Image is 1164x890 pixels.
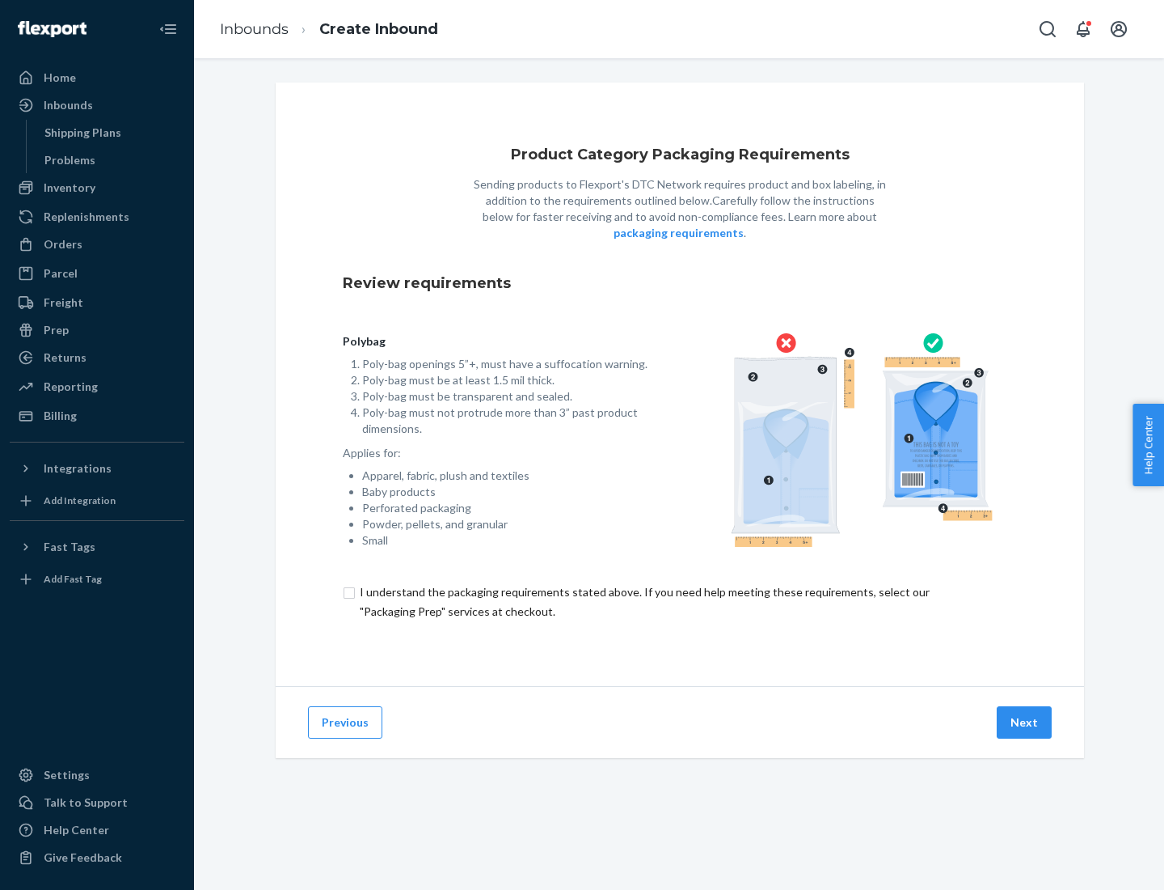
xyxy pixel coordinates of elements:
div: Inbounds [44,97,93,113]
button: Next [997,706,1052,739]
p: Applies for: [343,445,654,461]
li: Small [362,532,654,549]
li: Poly-bag must be at least 1.5 mil thick. [362,372,654,388]
button: Help Center [1132,404,1164,486]
div: Problems [44,152,95,168]
div: Freight [44,295,83,311]
button: Previous [308,706,382,739]
button: Close Navigation [152,13,184,45]
div: Integrations [44,460,112,477]
img: Flexport logo [18,21,86,37]
div: Parcel [44,265,78,282]
button: Open Search Box [1031,13,1064,45]
a: Replenishments [10,204,184,230]
a: Reporting [10,374,184,400]
div: Returns [44,350,86,366]
a: Parcel [10,261,184,286]
div: Shipping Plans [44,125,121,141]
li: Perforated packaging [362,500,654,516]
a: Inventory [10,175,184,201]
a: Create Inbound [319,20,438,38]
button: Integrations [10,456,184,481]
div: Give Feedback [44,850,122,866]
div: Inventory [44,180,95,196]
button: Open notifications [1067,13,1099,45]
li: Apparel, fabric, plush and textiles [362,468,654,484]
a: Add Integration [10,488,184,514]
a: Prep [10,317,184,343]
a: Home [10,65,184,91]
a: Inbounds [220,20,289,38]
button: Open account menu [1103,13,1135,45]
li: Poly-bag openings 5”+, must have a suffocation warning. [362,356,654,372]
h1: Product Category Packaging Requirements [511,147,850,163]
img: polybag.ac92ac876edd07edd96c1eaacd328395.png [731,333,993,547]
div: Settings [44,767,90,783]
li: Powder, pellets, and granular [362,516,654,532]
div: Review requirements [343,261,1017,307]
div: Reporting [44,379,98,395]
div: Add Fast Tag [44,572,102,586]
a: Talk to Support [10,790,184,816]
div: Fast Tags [44,539,95,555]
a: Returns [10,345,184,371]
div: Prep [44,322,69,338]
button: Fast Tags [10,534,184,560]
button: packaging requirements [614,225,744,241]
a: Billing [10,403,184,429]
ol: breadcrumbs [207,6,451,53]
a: Add Fast Tag [10,566,184,592]
button: Give Feedback [10,845,184,871]
div: Home [44,70,76,86]
li: Baby products [362,484,654,500]
p: Polybag [343,333,654,350]
div: Replenishments [44,209,129,225]
p: Sending products to Flexport's DTC Network requires product and box labeling, in addition to the ... [470,176,890,241]
a: Inbounds [10,92,184,118]
div: Orders [44,236,82,252]
div: Help Center [44,822,109,838]
li: Poly-bag must not protrude more than 3” past product dimensions. [362,405,654,437]
li: Poly-bag must be transparent and sealed. [362,388,654,405]
a: Freight [10,290,184,316]
div: Talk to Support [44,795,128,811]
a: Settings [10,762,184,788]
a: Shipping Plans [36,120,185,146]
div: Add Integration [44,494,116,507]
div: Billing [44,408,77,424]
a: Problems [36,147,185,173]
a: Help Center [10,817,184,843]
a: Orders [10,231,184,257]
